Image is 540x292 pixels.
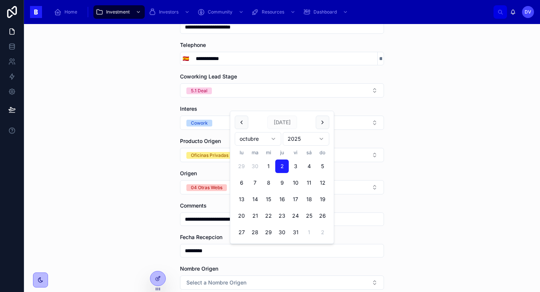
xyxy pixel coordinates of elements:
[106,9,130,15] span: Investment
[275,149,289,157] th: jueves
[191,87,207,94] div: 5.1 Deal
[302,149,316,157] th: sábado
[180,83,384,98] button: Select Button
[191,120,208,126] div: Cowork
[235,193,248,206] button: lunes, 13 de octubre de 2025
[262,160,275,173] button: miércoles, 1 de octubre de 2025
[52,5,82,19] a: Home
[316,160,329,173] button: domingo, 5 de octubre de 2025
[191,152,228,159] div: Oficinas Privadas
[180,138,221,144] span: Producto Origen
[248,226,262,239] button: martes, 28 de octubre de 2025
[289,149,302,157] th: viernes
[275,193,289,206] button: jueves, 16 de octubre de 2025
[248,209,262,223] button: martes, 21 de octubre de 2025
[275,160,289,173] button: Today, jueves, 2 de octubre de 2025, selected
[289,193,302,206] button: viernes, 17 de octubre de 2025
[248,160,262,173] button: martes, 30 de septiembre de 2025
[249,5,299,19] a: Resources
[180,105,197,112] span: Interes
[186,184,227,191] button: Unselect I_04_OTRAS_WEBS
[64,9,77,15] span: Home
[180,265,218,272] span: Nombre Origen
[180,180,384,194] button: Select Button
[302,226,316,239] button: sábado, 1 de noviembre de 2025
[302,209,316,223] button: sábado, 25 de octubre de 2025
[248,149,262,157] th: martes
[186,279,246,286] span: Select a Nombre Origen
[235,149,248,157] th: lunes
[316,209,329,223] button: domingo, 26 de octubre de 2025
[525,9,531,15] span: DV
[316,193,329,206] button: domingo, 19 de octubre de 2025
[235,149,329,239] table: octubre 2025
[289,209,302,223] button: viernes, 24 de octubre de 2025
[183,55,189,62] span: 🇪🇸
[289,226,302,239] button: viernes, 31 de octubre de 2025
[48,4,493,20] div: scrollable content
[316,149,329,157] th: domingo
[195,5,247,19] a: Community
[302,176,316,190] button: sábado, 11 de octubre de 2025
[146,5,193,19] a: Investors
[316,176,329,190] button: domingo, 12 de octubre de 2025
[180,42,206,48] span: Telephone
[30,6,42,18] img: App logo
[235,176,248,190] button: lunes, 6 de octubre de 2025
[248,176,262,190] button: martes, 7 de octubre de 2025
[191,184,222,191] div: 04 Otras Webs
[235,209,248,223] button: lunes, 20 de octubre de 2025
[180,275,384,290] button: Select Button
[275,226,289,239] button: jueves, 30 de octubre de 2025
[248,193,262,206] button: martes, 14 de octubre de 2025
[235,160,248,173] button: lunes, 29 de septiembre de 2025
[289,160,302,173] button: viernes, 3 de octubre de 2025
[180,202,207,209] span: Comments
[275,176,289,190] button: jueves, 9 de octubre de 2025
[262,149,275,157] th: miércoles
[301,5,352,19] a: Dashboard
[262,9,284,15] span: Resources
[180,116,384,130] button: Select Button
[180,73,237,80] span: Coworking Lead Stage
[313,9,337,15] span: Dashboard
[302,193,316,206] button: sábado, 18 de octubre de 2025
[180,148,384,162] button: Select Button
[208,9,232,15] span: Community
[302,160,316,173] button: sábado, 4 de octubre de 2025
[275,209,289,223] button: jueves, 23 de octubre de 2025
[262,209,275,223] button: miércoles, 22 de octubre de 2025
[159,9,178,15] span: Investors
[316,226,329,239] button: domingo, 2 de noviembre de 2025
[180,234,222,240] span: Fecha Recepcion
[262,226,275,239] button: miércoles, 29 de octubre de 2025
[262,193,275,206] button: miércoles, 15 de octubre de 2025
[93,5,145,19] a: Investment
[289,176,302,190] button: viernes, 10 de octubre de 2025
[180,170,197,176] span: Origen
[235,226,248,239] button: lunes, 27 de octubre de 2025
[180,52,191,65] button: Select Button
[262,176,275,190] button: miércoles, 8 de octubre de 2025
